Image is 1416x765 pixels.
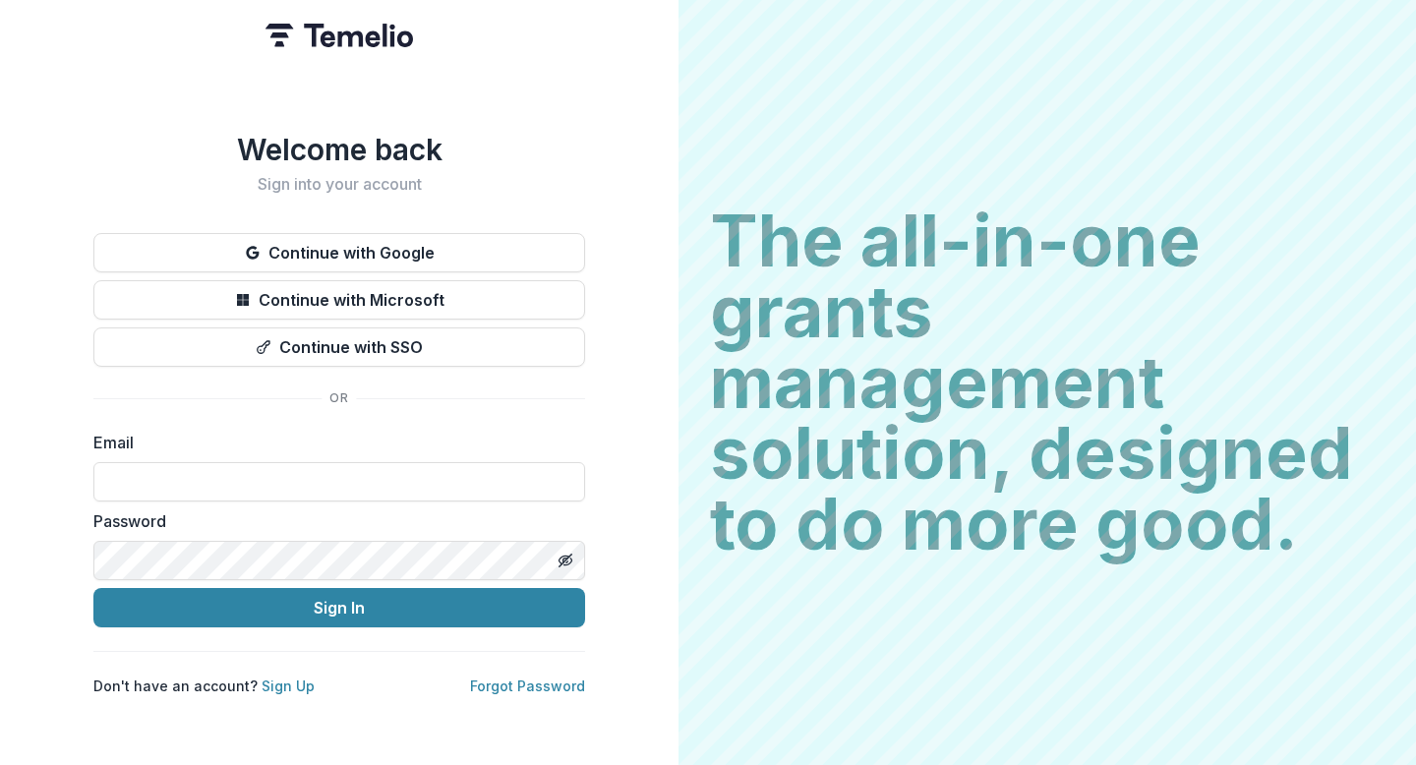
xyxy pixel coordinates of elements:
[93,676,315,696] p: Don't have an account?
[262,677,315,694] a: Sign Up
[470,677,585,694] a: Forgot Password
[550,545,581,576] button: Toggle password visibility
[93,588,585,627] button: Sign In
[93,233,585,272] button: Continue with Google
[93,132,585,167] h1: Welcome back
[93,280,585,320] button: Continue with Microsoft
[93,327,585,367] button: Continue with SSO
[93,175,585,194] h2: Sign into your account
[265,24,413,47] img: Temelio
[93,509,573,533] label: Password
[93,431,573,454] label: Email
